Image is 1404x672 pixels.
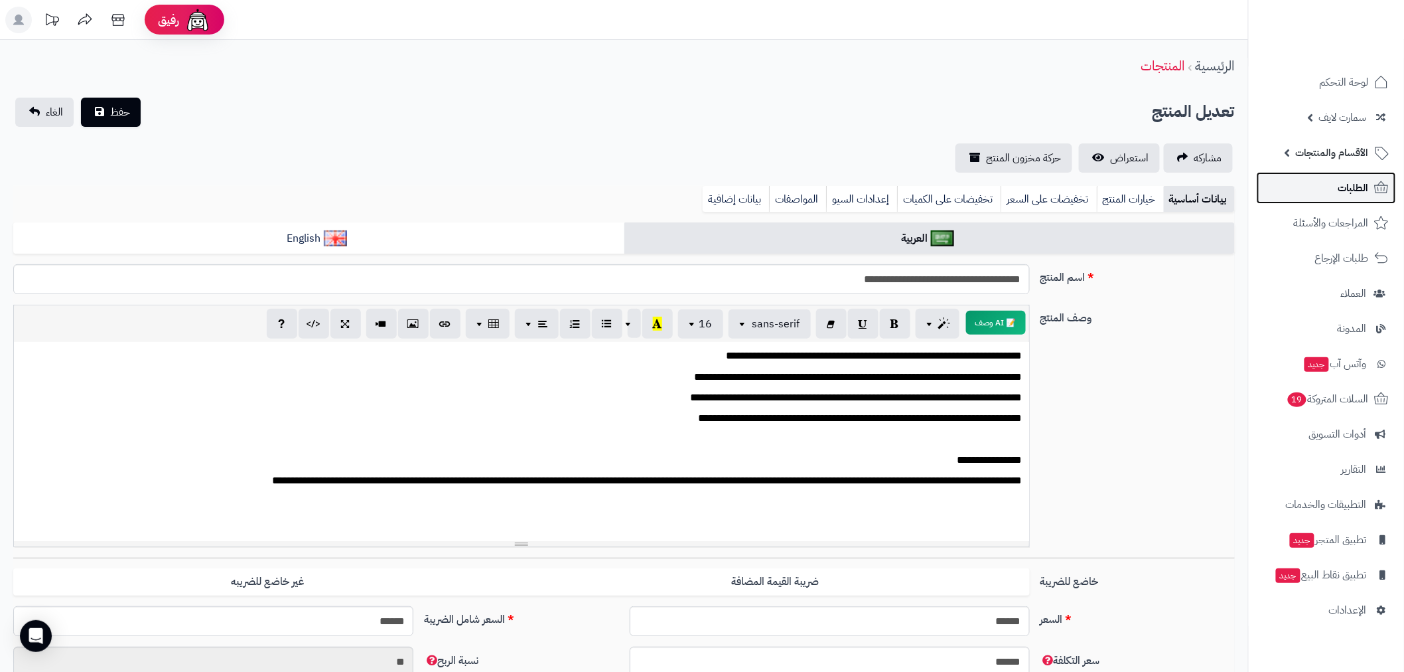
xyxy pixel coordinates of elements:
span: الإعدادات [1329,601,1367,620]
a: السلات المتروكة19 [1257,383,1396,415]
a: الإعدادات [1257,594,1396,626]
span: sans-serif [752,316,800,332]
a: أدوات التسويق [1257,418,1396,450]
a: تحديثات المنصة [35,7,68,37]
span: سعر التكلفة [1040,653,1100,669]
a: خيارات المنتج [1097,186,1164,212]
a: بيانات أساسية [1164,186,1235,212]
a: العربية [624,222,1235,255]
span: الطلبات [1338,179,1369,197]
span: جديد [1276,568,1300,583]
span: التقارير [1342,460,1367,479]
a: المواصفات [769,186,826,212]
button: 16 [678,309,723,339]
span: حفظ [110,104,130,120]
label: السعر شامل الضريبة [419,606,624,628]
span: وآتس آب [1303,355,1367,373]
a: وآتس آبجديد [1257,348,1396,380]
span: الغاء [46,104,63,120]
button: 📝 AI وصف [966,311,1026,335]
span: المدونة [1338,319,1367,338]
a: English [13,222,624,255]
span: 19 [1288,392,1306,407]
span: تطبيق نقاط البيع [1275,566,1367,584]
div: Open Intercom Messenger [20,620,52,652]
span: لوحة التحكم [1320,73,1369,92]
a: مشاركه [1164,143,1233,173]
label: اسم المنتج [1035,264,1241,286]
span: سمارت لايف [1319,108,1367,127]
span: تطبيق المتجر [1289,531,1367,549]
img: ai-face.png [184,7,211,33]
span: نسبة الربح [424,653,478,669]
span: أدوات التسويق [1309,425,1367,444]
a: إعدادات السيو [826,186,897,212]
label: ضريبة القيمة المضافة [522,568,1030,596]
span: الأقسام والمنتجات [1296,143,1369,162]
a: التطبيقات والخدمات [1257,489,1396,521]
img: English [324,230,347,246]
span: مشاركه [1194,150,1222,166]
a: استعراض [1079,143,1160,173]
span: جديد [1304,357,1329,372]
img: العربية [931,230,954,246]
a: المنتجات [1141,56,1185,76]
a: تطبيق نقاط البيعجديد [1257,559,1396,591]
label: غير خاضع للضريبه [13,568,522,596]
span: رفيق [158,12,179,28]
a: لوحة التحكم [1257,66,1396,98]
a: تخفيضات على السعر [1001,186,1097,212]
a: حركة مخزون المنتج [955,143,1072,173]
a: الغاء [15,98,74,127]
a: التقارير [1257,454,1396,485]
span: السلات المتروكة [1287,390,1369,408]
span: حركة مخزون المنتج [986,150,1062,166]
label: خاضع للضريبة [1035,568,1241,590]
span: طلبات الإرجاع [1315,249,1369,268]
span: التطبيقات والخدمات [1286,495,1367,514]
label: وصف المنتج [1035,305,1241,326]
label: السعر [1035,606,1241,628]
a: الرئيسية [1196,56,1235,76]
span: جديد [1290,533,1314,548]
button: حفظ [81,98,141,127]
button: sans-serif [729,309,811,339]
span: المراجعات والأسئلة [1294,214,1369,232]
a: تخفيضات على الكميات [897,186,1001,212]
span: 16 [699,316,713,332]
h2: تعديل المنتج [1153,98,1235,126]
a: المراجعات والأسئلة [1257,207,1396,239]
span: العملاء [1341,284,1367,303]
a: المدونة [1257,313,1396,345]
a: بيانات إضافية [703,186,769,212]
a: العملاء [1257,278,1396,309]
a: الطلبات [1257,172,1396,204]
a: طلبات الإرجاع [1257,242,1396,274]
a: تطبيق المتجرجديد [1257,524,1396,556]
span: استعراض [1111,150,1149,166]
